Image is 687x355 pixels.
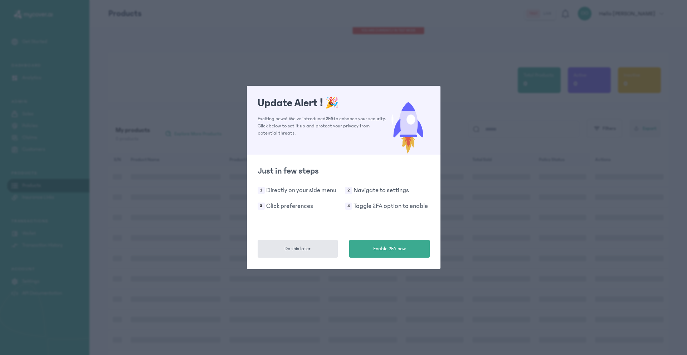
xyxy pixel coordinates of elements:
h1: Update Alert ! [258,97,387,110]
span: 2FA [326,116,333,122]
h2: Just in few steps [258,165,430,177]
span: 2 [345,187,352,194]
span: 4 [345,203,352,210]
p: Navigate to settings [354,185,409,195]
p: Exciting news! We've introduced to enhance your security. Click below to set it up and protect yo... [258,115,387,137]
button: Enable 2FA now [349,240,430,258]
p: Directly on your side menu [266,185,336,195]
p: Click preferences [266,201,313,211]
p: Toggle 2FA option to enable [354,201,428,211]
span: 1 [258,187,265,194]
span: Do this later [284,245,311,253]
span: 🎉 [325,97,338,109]
span: Enable 2FA now [373,245,406,253]
button: Do this later [258,240,338,258]
span: 3 [258,203,265,210]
